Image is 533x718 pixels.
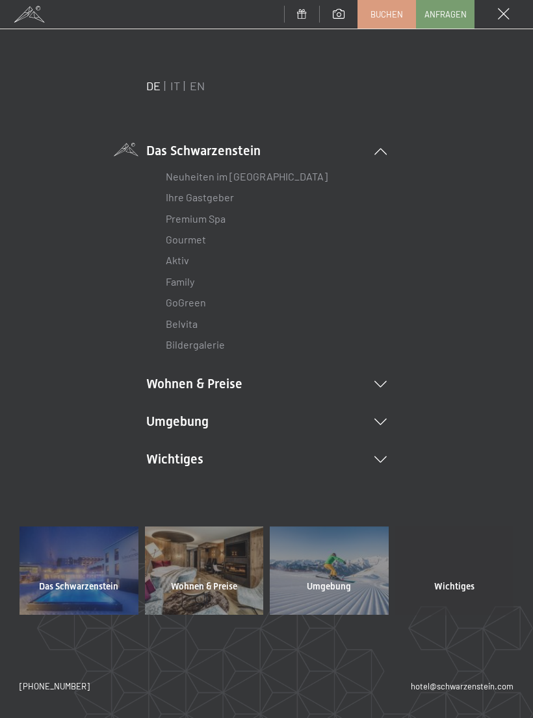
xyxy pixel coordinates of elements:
[424,8,467,20] span: Anfragen
[166,317,198,330] a: Belvita
[266,526,392,615] a: Umgebung Wellnesshotel Südtirol SCHWARZENSTEIN - Wellnessurlaub in den Alpen, Wandern und Wellness
[142,526,267,615] a: Wohnen & Preise Wellnesshotel Südtirol SCHWARZENSTEIN - Wellnessurlaub in den Alpen, Wandern und ...
[358,1,415,28] a: Buchen
[166,275,194,288] a: Family
[307,580,351,593] span: Umgebung
[190,79,205,93] a: EN
[19,680,90,692] a: [PHONE_NUMBER]
[16,526,142,615] a: Das Schwarzenstein Wellnesshotel Südtirol SCHWARZENSTEIN - Wellnessurlaub in den Alpen, Wandern u...
[166,212,226,225] a: Premium Spa
[146,79,161,93] a: DE
[411,680,513,692] a: hotel@schwarzenstein.com
[392,526,517,615] a: Wichtiges Wellnesshotel Südtirol SCHWARZENSTEIN - Wellnessurlaub in den Alpen, Wandern und Wellness
[417,1,474,28] a: Anfragen
[370,8,403,20] span: Buchen
[171,580,237,593] span: Wohnen & Preise
[166,254,189,266] a: Aktiv
[39,580,118,593] span: Das Schwarzenstein
[166,191,234,203] a: Ihre Gastgeber
[166,233,206,245] a: Gourmet
[166,170,328,182] a: Neuheiten im [GEOGRAPHIC_DATA]
[166,338,225,351] a: Bildergalerie
[170,79,180,93] a: IT
[434,580,474,593] span: Wichtiges
[166,296,206,308] a: GoGreen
